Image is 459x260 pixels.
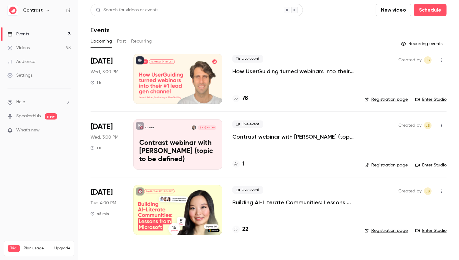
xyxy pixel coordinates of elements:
button: Upcoming [91,36,112,46]
a: Registration page [364,227,408,234]
span: Lusine Sargsyan [424,122,432,129]
h1: Events [91,26,110,34]
span: Wed, 3:00 PM [91,134,118,140]
li: help-dropdown-opener [7,99,71,105]
span: Tue, 4:00 PM [91,200,116,206]
span: LS [426,56,430,64]
h4: 78 [242,94,248,103]
img: Liana Hakobyan [192,125,196,130]
a: 22 [232,225,249,234]
div: 45 min [91,211,109,216]
a: 78 [232,94,248,103]
div: Dec 3 Wed, 4:00 PM (Europe/Amsterdam) [91,119,123,169]
h4: 22 [242,225,249,234]
a: Registration page [364,96,408,103]
span: Live event [232,186,263,194]
span: Created by [398,56,422,64]
button: Upgrade [54,246,70,251]
a: SpeakerHub [16,113,41,120]
span: [DATE] [91,122,113,132]
span: Plan usage [24,246,51,251]
span: Lusine Sargsyan [424,56,432,64]
button: Past [117,36,126,46]
button: Recurring events [398,39,447,49]
span: [DATE] [91,56,113,66]
h4: 1 [242,160,244,168]
a: Enter Studio [415,162,447,168]
p: Contrast webinar with [PERSON_NAME] (topic to be defined) [139,139,216,163]
button: Schedule [414,4,447,16]
p: Contrast [145,126,154,129]
span: Trial [8,245,20,252]
a: How UserGuiding turned webinars into their #1 lead gen channel [232,68,354,75]
h6: Contrast [23,7,43,13]
img: Contrast [8,5,18,15]
div: 1 h [91,145,101,150]
a: Registration page [364,162,408,168]
span: LS [426,122,430,129]
a: Building AI-Literate Communities: Lessons from Microsoft [232,199,354,206]
span: new [45,113,57,120]
div: Settings [7,72,32,79]
a: Contrast webinar with [PERSON_NAME] (topic to be defined) [232,133,354,140]
span: Live event [232,120,263,128]
span: What's new [16,127,40,134]
span: Created by [398,187,422,195]
span: [DATE] [91,187,113,197]
div: Audience [7,59,35,65]
span: Created by [398,122,422,129]
a: Enter Studio [415,96,447,103]
div: 1 h [91,80,101,85]
div: Oct 8 Wed, 10:00 AM (America/New York) [91,54,123,104]
span: Live event [232,55,263,63]
div: Videos [7,45,30,51]
div: Events [7,31,29,37]
div: Dec 9 Tue, 11:00 AM (America/New York) [91,185,123,235]
span: Help [16,99,25,105]
div: Search for videos or events [96,7,158,13]
button: Recurring [131,36,152,46]
span: LS [426,187,430,195]
a: 1 [232,160,244,168]
span: Wed, 3:00 PM [91,69,118,75]
button: New video [376,4,411,16]
span: [DATE] 3:00 PM [198,125,216,130]
span: Lusine Sargsyan [424,187,432,195]
a: Contrast webinar with Liana (topic to be defined)ContrastLiana Hakobyan[DATE] 3:00 PMContrast web... [133,119,222,169]
a: Enter Studio [415,227,447,234]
